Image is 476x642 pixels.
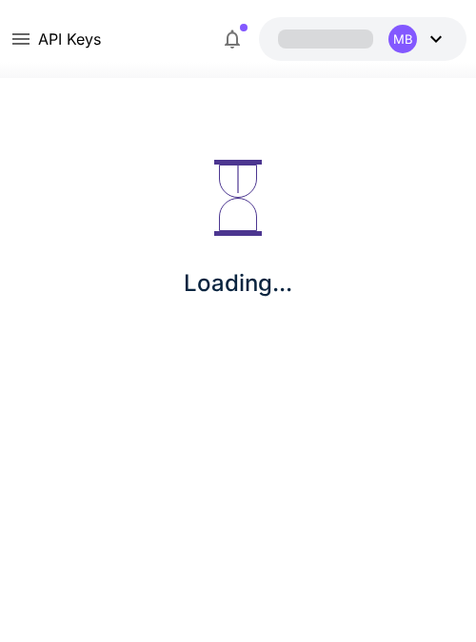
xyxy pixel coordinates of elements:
div: MB [388,25,417,53]
a: API Keys [38,28,101,50]
nav: breadcrumb [38,28,101,50]
button: MB [259,17,466,61]
p: Loading... [184,266,292,301]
